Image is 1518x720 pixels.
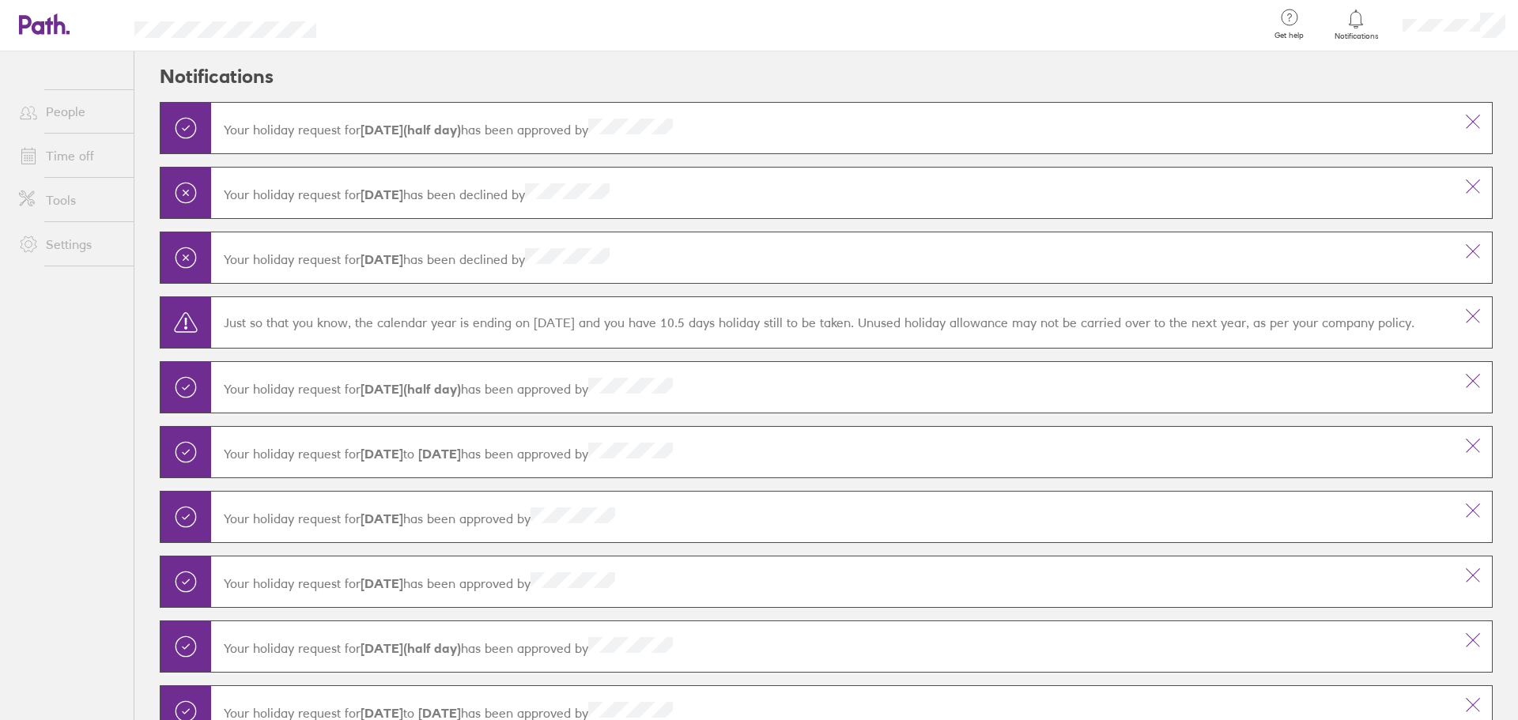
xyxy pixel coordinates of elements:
p: Your holiday request for has been approved by [224,507,1441,526]
h2: Notifications [160,51,274,102]
p: Your holiday request for has been approved by [224,572,1441,591]
span: to [361,446,461,462]
a: Tools [6,184,134,216]
strong: [DATE] [361,511,403,526]
p: Your holiday request for has been approved by [224,378,1441,397]
p: Just so that you know, the calendar year is ending on [DATE] and you have 10.5 days holiday still... [224,315,1441,330]
strong: [DATE] [361,187,403,202]
strong: [DATE] (half day) [361,640,461,656]
strong: [DATE] (half day) [361,122,461,138]
span: Get help [1263,31,1315,40]
strong: [DATE] [414,446,461,462]
p: Your holiday request for has been approved by [224,637,1441,656]
strong: [DATE] [361,251,403,267]
p: Your holiday request for has been approved by [224,443,1441,462]
a: People [6,96,134,127]
strong: [DATE] [361,446,403,462]
strong: [DATE] (half day) [361,381,461,397]
p: Your holiday request for has been declined by [224,183,1441,202]
p: Your holiday request for has been declined by [224,248,1441,267]
a: Settings [6,228,134,260]
span: Notifications [1331,32,1382,41]
p: Your holiday request for has been approved by [224,119,1441,138]
a: Notifications [1331,8,1382,41]
strong: [DATE] [361,575,403,591]
a: Time off [6,140,134,172]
